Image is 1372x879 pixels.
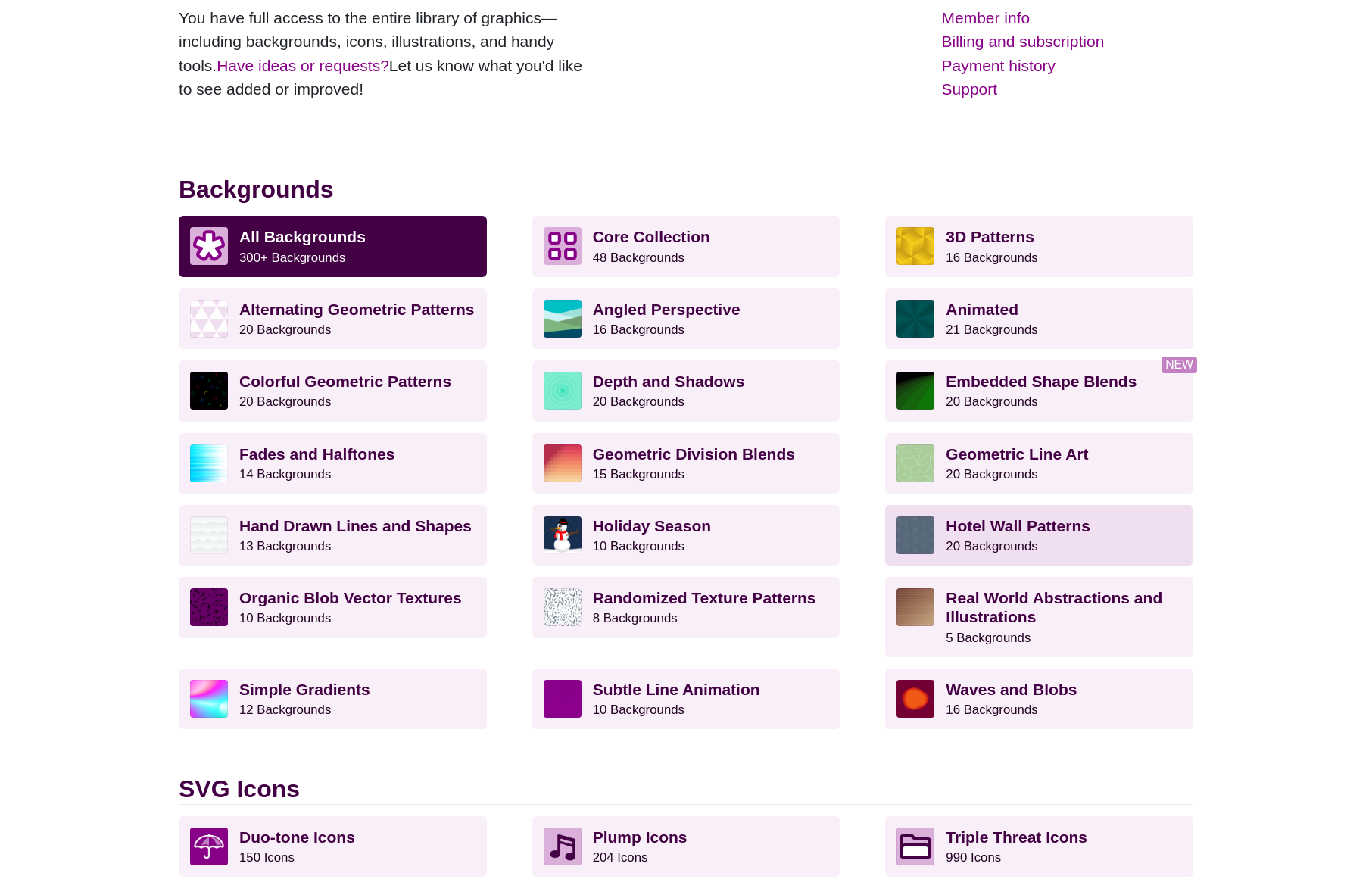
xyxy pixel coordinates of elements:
a: All Backgrounds 300+ Backgrounds [179,216,487,276]
a: Holiday Season10 Backgrounds [532,505,840,566]
a: Support [942,77,1193,101]
small: 10 Backgrounds [593,539,684,553]
img: abstract landscape with sky mountains and water [544,300,582,338]
img: white subtle wave background [190,516,228,554]
small: 14 Backgrounds [239,467,331,482]
small: 21 Backgrounds [946,323,1037,337]
img: Musical note icon [544,828,582,865]
a: Plump Icons204 Icons [532,816,840,877]
small: 20 Backgrounds [946,467,1037,482]
img: fancy golden cube pattern [896,227,934,265]
img: wooden floor pattern [896,588,934,626]
a: Hotel Wall Patterns20 Backgrounds [885,505,1193,566]
a: Embedded Shape Blends20 Backgrounds [885,360,1193,421]
h2: Backgrounds [179,175,1193,204]
small: 16 Backgrounds [946,703,1037,717]
small: 300+ Backgrounds [239,251,345,265]
a: Payment history [942,54,1193,78]
strong: Waves and Blobs [946,681,1077,698]
small: 5 Backgrounds [946,631,1031,645]
img: Purple vector splotches [190,588,228,626]
strong: Hotel Wall Patterns [946,517,1090,535]
small: 12 Backgrounds [239,703,331,717]
img: geometric web of connecting lines [896,444,934,482]
a: Organic Blob Vector Textures10 Backgrounds [179,577,487,637]
a: Core Collection 48 Backgrounds [532,216,840,276]
a: Member info [942,6,1193,30]
strong: Geometric Line Art [946,445,1088,463]
img: a line grid with a slope perspective [544,680,582,718]
a: Geometric Division Blends15 Backgrounds [532,433,840,494]
strong: Core Collection [593,228,710,245]
img: blue lights stretching horizontally over white [190,444,228,482]
small: 20 Backgrounds [946,394,1037,409]
strong: Angled Perspective [593,301,741,318]
strong: Real World Abstractions and Illustrations [946,589,1162,625]
img: a rainbow pattern of outlined geometric shapes [190,372,228,410]
small: 13 Backgrounds [239,539,331,553]
a: Simple Gradients12 Backgrounds [179,669,487,729]
a: Have ideas or requests? [217,57,389,74]
strong: Colorful Geometric Patterns [239,372,451,390]
img: green layered rings within rings [544,372,582,410]
strong: Triple Threat Icons [946,828,1087,846]
img: gray texture pattern on white [544,588,582,626]
small: 20 Backgrounds [593,394,684,409]
small: 990 Icons [946,850,1001,865]
strong: Plump Icons [593,828,688,846]
small: 20 Backgrounds [239,394,331,409]
a: Waves and Blobs16 Backgrounds [885,669,1193,729]
small: 48 Backgrounds [593,251,684,265]
a: Billing and subscription [942,30,1193,54]
a: Randomized Texture Patterns8 Backgrounds [532,577,840,637]
strong: 3D Patterns [946,228,1034,245]
a: Subtle Line Animation10 Backgrounds [532,669,840,729]
a: Geometric Line Art20 Backgrounds [885,433,1193,494]
strong: Simple Gradients [239,681,370,698]
a: Animated21 Backgrounds [885,288,1193,349]
img: green to black rings rippling away from corner [896,372,934,410]
img: light purple and white alternating triangle pattern [190,300,228,338]
strong: Randomized Texture Patterns [593,589,816,606]
strong: Alternating Geometric Patterns [239,301,474,318]
small: 150 Icons [239,850,295,865]
p: You have full access to the entire library of graphics—including backgrounds, icons, illustration... [179,6,595,101]
a: 3D Patterns16 Backgrounds [885,216,1193,276]
img: intersecting outlined circles formation pattern [896,516,934,554]
small: 15 Backgrounds [593,467,684,482]
small: 10 Backgrounds [239,611,331,625]
small: 20 Backgrounds [239,323,331,337]
strong: Geometric Division Blends [593,445,795,463]
a: Depth and Shadows20 Backgrounds [532,360,840,421]
img: various uneven centered blobs [896,680,934,718]
img: umbrella icon [190,828,228,865]
strong: Hand Drawn Lines and Shapes [239,517,472,535]
a: Fades and Halftones14 Backgrounds [179,433,487,494]
img: red-to-yellow gradient large pixel grid [544,444,582,482]
small: 8 Backgrounds [593,611,678,625]
small: 20 Backgrounds [946,539,1037,553]
strong: All Backgrounds [239,228,366,245]
img: colorful radial mesh gradient rainbow [190,680,228,718]
strong: Fades and Halftones [239,445,394,463]
a: Angled Perspective16 Backgrounds [532,288,840,349]
a: Hand Drawn Lines and Shapes13 Backgrounds [179,505,487,566]
a: Duo-tone Icons150 Icons [179,816,487,877]
small: 16 Backgrounds [946,251,1037,265]
strong: Embedded Shape Blends [946,372,1137,390]
small: 16 Backgrounds [593,323,684,337]
strong: Depth and Shadows [593,372,745,390]
a: Triple Threat Icons990 Icons [885,816,1193,877]
strong: Organic Blob Vector Textures [239,589,462,606]
a: Alternating Geometric Patterns20 Backgrounds [179,288,487,349]
img: green rave light effect animated background [896,300,934,338]
small: 204 Icons [593,850,648,865]
strong: Animated [946,301,1018,318]
strong: Duo-tone Icons [239,828,355,846]
a: Colorful Geometric Patterns20 Backgrounds [179,360,487,421]
small: 10 Backgrounds [593,703,684,717]
img: Folder icon [896,828,934,865]
a: Real World Abstractions and Illustrations5 Backgrounds [885,577,1193,657]
h2: SVG Icons [179,775,1193,804]
strong: Holiday Season [593,517,711,535]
